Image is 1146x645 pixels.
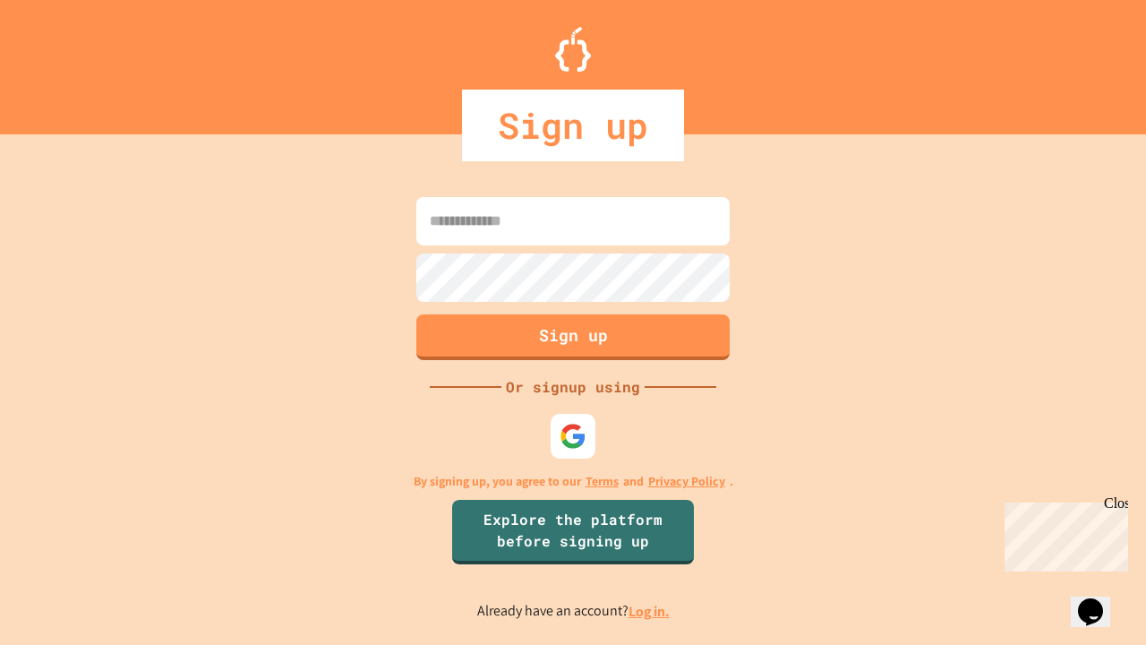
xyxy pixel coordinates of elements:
[629,602,670,621] a: Log in.
[462,90,684,161] div: Sign up
[648,472,725,491] a: Privacy Policy
[501,376,645,398] div: Or signup using
[416,314,730,360] button: Sign up
[555,27,591,72] img: Logo.svg
[477,600,670,623] p: Already have an account?
[7,7,124,114] div: Chat with us now!Close
[414,472,733,491] p: By signing up, you agree to our and .
[1071,573,1128,627] iframe: chat widget
[452,500,694,564] a: Explore the platform before signing up
[586,472,619,491] a: Terms
[560,423,586,450] img: google-icon.svg
[997,495,1128,572] iframe: chat widget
